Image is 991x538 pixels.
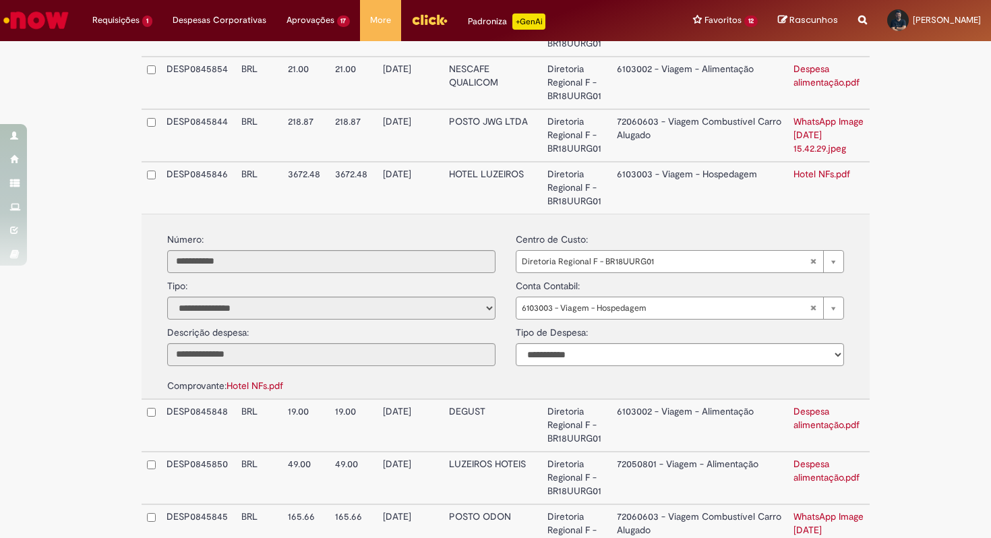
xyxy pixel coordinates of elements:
[516,320,588,340] label: Tipo de Despesa:
[444,399,542,452] td: DEGUST
[287,13,334,27] span: Aprovações
[788,452,870,504] td: Despesa alimentação.pdf
[167,233,204,247] label: Número:
[542,399,611,452] td: Diretoria Regional F - BR18UURG01
[227,380,283,392] a: Hotel NFs.pdf
[542,109,611,162] td: Diretoria Regional F - BR18UURG01
[167,326,249,340] label: Descrição despesa:
[778,14,838,27] a: Rascunhos
[236,399,282,452] td: BRL
[468,13,545,30] div: Padroniza
[611,399,788,452] td: 6103002 - Viagem - Alimentação
[542,162,611,214] td: Diretoria Regional F - BR18UURG01
[167,373,495,393] div: Comprovante:
[337,16,351,27] span: 17
[803,297,823,319] abbr: Limpar campo conta_contabil
[330,452,377,504] td: 49.00
[516,297,844,320] a: 6103003 - Viagem - HospedagemLimpar campo conta_contabil
[161,162,236,214] td: DESP0845846
[793,168,850,180] a: Hotel NFs.pdf
[161,452,236,504] td: DESP0845850
[788,57,870,109] td: Despesa alimentação.pdf
[611,162,788,214] td: 6103003 - Viagem - Hospedagem
[330,57,377,109] td: 21.00
[378,57,444,109] td: [DATE]
[512,13,545,30] p: +GenAi
[542,452,611,504] td: Diretoria Regional F - BR18UURG01
[744,16,758,27] span: 12
[444,109,542,162] td: POSTO JWG LTDA
[282,162,330,214] td: 3672.48
[236,109,282,162] td: BRL
[378,162,444,214] td: [DATE]
[444,162,542,214] td: HOTEL LUZEIROS
[793,405,860,431] a: Despesa alimentação.pdf
[522,251,810,272] span: Diretoria Regional F - BR18UURG01
[704,13,742,27] span: Favoritos
[370,13,391,27] span: More
[378,399,444,452] td: [DATE]
[913,14,981,26] span: [PERSON_NAME]
[92,13,140,27] span: Requisições
[444,57,542,109] td: NESCAFE QUALICOM
[788,162,870,214] td: Hotel NFs.pdf
[516,273,580,293] label: Conta Contabil:
[542,57,611,109] td: Diretoria Regional F - BR18UURG01
[789,13,838,26] span: Rascunhos
[378,452,444,504] td: [DATE]
[444,452,542,504] td: LUZEIROS HOTEIS
[793,115,864,154] a: WhatsApp Image [DATE] 15.42.29.jpeg
[282,452,330,504] td: 49.00
[522,297,810,319] span: 6103003 - Viagem - Hospedagem
[330,162,377,214] td: 3672.48
[788,109,870,162] td: WhatsApp Image [DATE] 15.42.29.jpeg
[282,109,330,162] td: 218.87
[611,109,788,162] td: 72060603 - Viagem Combustível Carro Alugado
[516,250,844,273] a: Diretoria Regional F - BR18UURG01Limpar campo centro_de_custo
[167,273,187,293] label: Tipo:
[236,57,282,109] td: BRL
[282,399,330,452] td: 19.00
[611,452,788,504] td: 72050801 - Viagem - Alimentação
[282,57,330,109] td: 21.00
[1,7,71,34] img: ServiceNow
[803,251,823,272] abbr: Limpar campo centro_de_custo
[161,399,236,452] td: DESP0845848
[788,399,870,452] td: Despesa alimentação.pdf
[793,63,860,88] a: Despesa alimentação.pdf
[236,162,282,214] td: BRL
[793,458,860,483] a: Despesa alimentação.pdf
[173,13,266,27] span: Despesas Corporativas
[161,57,236,109] td: DESP0845854
[516,227,588,247] label: Centro de Custo:
[611,57,788,109] td: 6103002 - Viagem - Alimentação
[161,109,236,162] td: DESP0845844
[142,16,152,27] span: 1
[330,399,377,452] td: 19.00
[330,109,377,162] td: 218.87
[236,452,282,504] td: BRL
[411,9,448,30] img: click_logo_yellow_360x200.png
[378,109,444,162] td: [DATE]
